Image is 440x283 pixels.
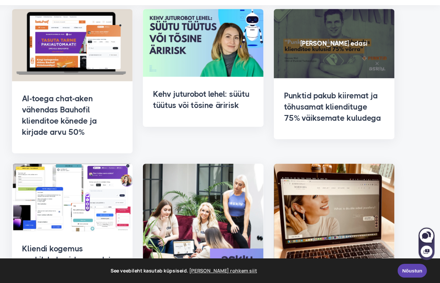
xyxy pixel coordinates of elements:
[52,108,122,147] a: AI-toega chat-aken vähendas Bauhofil klienditoe kõnede ja kirjade arvu 50%
[419,230,435,262] iframe: Askly chat
[295,105,385,134] a: Punktid pakub kiiremat ja tõhusamat kliendituge 75% väiksemate kuludega
[52,247,139,276] a: Kliendi kogemus veebilehel: mida arendaja peaks teadma chat'idest
[400,265,428,278] a: Nõustun
[9,267,396,276] span: See veebileht kasutab küpsiseid.
[206,267,271,276] a: learn more about cookies
[43,7,86,18] img: Askly
[174,103,263,122] a: Kehv juturobot lehel: süütu tüütus või tõsine äririsk
[353,5,398,20] a: Alusta kohe
[319,8,342,17] a: ET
